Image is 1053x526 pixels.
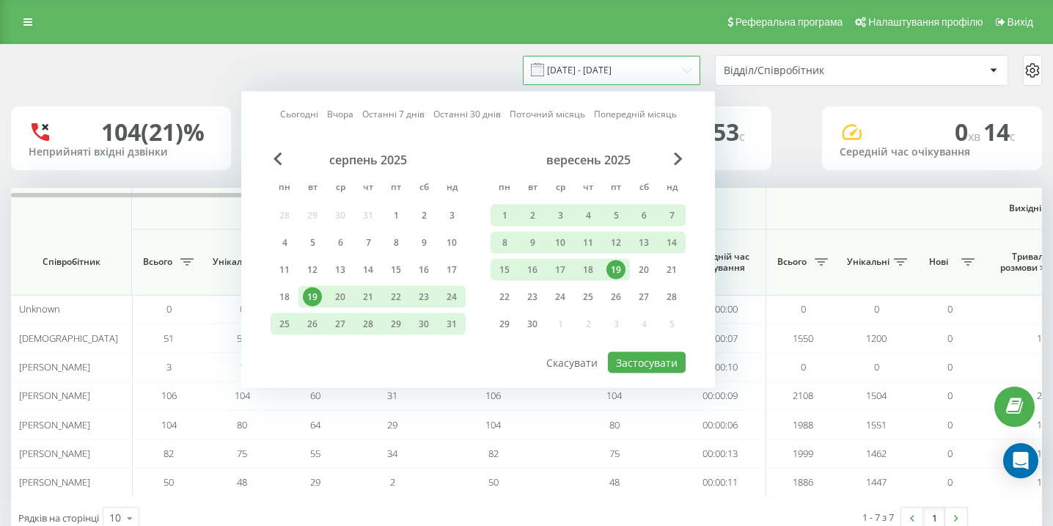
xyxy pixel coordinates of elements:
div: нд 31 серп 2025 р. [438,313,466,335]
span: 1551 [866,418,887,431]
div: 3 [551,206,570,225]
span: 104 [161,418,177,431]
div: сб 27 вер 2025 р. [630,286,658,308]
button: Скасувати [538,352,606,373]
div: 16 [414,260,433,280]
div: 5 [606,206,625,225]
div: ср 10 вер 2025 р. [546,232,574,254]
div: 20 [331,288,350,307]
a: Останні 30 днів [433,107,501,121]
div: чт 4 вер 2025 р. [574,205,602,227]
div: пт 12 вер 2025 р. [602,232,630,254]
span: 0 [955,116,983,147]
div: пн 25 серп 2025 р. [271,313,298,335]
div: 21 [662,260,681,280]
div: Відділ/Співробітник [724,65,899,77]
div: 24 [551,288,570,307]
td: 00:00:11 [675,468,766,497]
span: 29 [310,475,320,489]
div: сб 30 серп 2025 р. [410,313,438,335]
div: 8 [386,233,406,252]
span: Рядків на сторінці [18,511,99,525]
div: нд 21 вер 2025 р. [658,259,686,281]
div: 25 [275,315,294,334]
span: 51 [164,332,174,345]
span: [PERSON_NAME] [19,360,90,373]
div: нд 28 вер 2025 р. [658,286,686,308]
span: [PERSON_NAME] [19,389,90,402]
div: 17 [551,260,570,280]
div: 15 [386,260,406,280]
div: 23 [414,288,433,307]
div: чт 18 вер 2025 р. [574,259,602,281]
div: пн 29 вер 2025 р. [491,313,518,335]
span: Нові [920,256,957,268]
td: 00:00:06 [675,410,766,439]
abbr: субота [413,178,435,200]
div: 1 [386,206,406,225]
div: пн 11 серп 2025 р. [271,259,298,281]
div: 29 [495,315,514,334]
div: чт 21 серп 2025 р. [354,286,382,308]
span: 1550 [793,332,813,345]
span: 29 [387,418,397,431]
div: чт 25 вер 2025 р. [574,286,602,308]
div: Неприйняті вхідні дзвінки [29,146,213,158]
span: 80 [609,418,620,431]
abbr: четвер [577,178,599,200]
span: 0 [874,360,879,373]
span: 0 [166,302,172,315]
span: 0 [801,302,806,315]
span: 106 [485,389,501,402]
div: 25 [579,288,598,307]
div: пн 4 серп 2025 р. [271,232,298,254]
span: 80 [237,418,247,431]
div: Open Intercom Messenger [1003,443,1038,478]
span: хв [968,128,983,145]
div: 11 [275,260,294,280]
div: 1 - 7 з 7 [862,510,894,525]
div: сб 2 серп 2025 р. [410,205,438,227]
div: нд 14 вер 2025 р. [658,232,686,254]
div: Середній час очікування [840,146,1024,158]
span: 104 [485,418,501,431]
div: 28 [662,288,681,307]
div: сб 6 вер 2025 р. [630,205,658,227]
div: 7 [359,233,378,252]
div: 31 [442,315,461,334]
div: ср 6 серп 2025 р. [326,232,354,254]
div: 22 [495,288,514,307]
span: Next Month [674,153,683,166]
div: 8 [495,233,514,252]
span: 60 [310,389,320,402]
div: сб 9 серп 2025 р. [410,232,438,254]
abbr: неділя [661,178,683,200]
a: Останні 7 днів [362,107,425,121]
div: 18 [275,288,294,307]
div: 22 [386,288,406,307]
div: 6 [331,233,350,252]
div: 5 [303,233,322,252]
div: пн 8 вер 2025 р. [491,232,518,254]
div: 26 [606,288,625,307]
abbr: понеділок [274,178,296,200]
span: [PERSON_NAME] [19,475,90,489]
div: 30 [523,315,542,334]
span: 104 [235,389,250,402]
span: 50 [488,475,499,489]
div: 2 [414,206,433,225]
span: 51 [237,332,247,345]
span: 1886 [793,475,813,489]
div: ср 24 вер 2025 р. [546,286,574,308]
div: 20 [634,260,653,280]
span: 1999 [793,447,813,460]
abbr: вівторок [521,178,543,200]
div: 9 [414,233,433,252]
span: 1447 [866,475,887,489]
span: [PERSON_NAME] [19,447,90,460]
span: Унікальні [847,256,889,268]
div: 2 [523,206,542,225]
a: Вчора [327,107,353,121]
abbr: понеділок [494,178,516,200]
div: 21 [359,288,378,307]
